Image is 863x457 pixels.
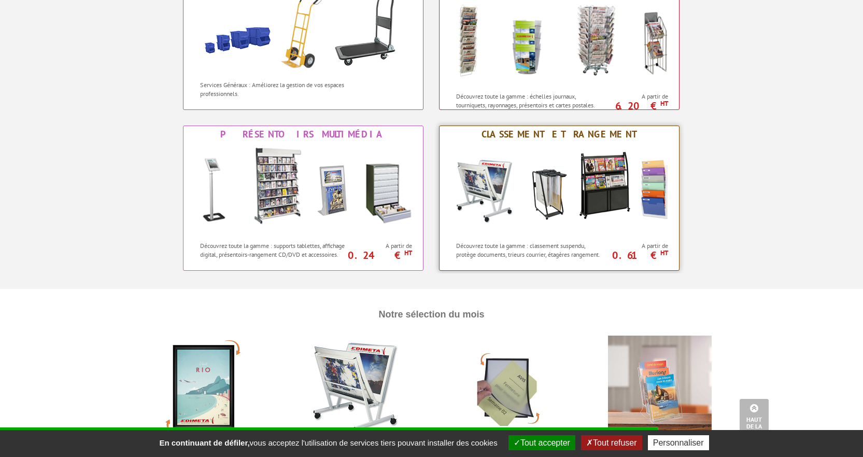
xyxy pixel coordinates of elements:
strong: En continuant de défiler, [159,438,249,447]
img: Classement et Rangement [445,143,673,236]
a: Classement et Rangement Classement et Rangement Découvrez toute la gamme : classement suspendu, p... [439,126,680,271]
p: Découvrez toute la gamme : échelles journaux, tourniquets, rayonnages, présentoirs et cartes post... [456,92,604,109]
sup: HT [404,248,412,257]
p: 6.20 € [602,103,669,109]
a: Présentoirs Multimédia Présentoirs Multimédia Découvrez toute la gamme : supports tablettes, affi... [183,126,423,271]
p: Services Généraux : Améliorez la gestion de vos espaces professionnels. [200,80,348,98]
div: Présentoirs Multimédia [186,129,420,140]
sup: HT [660,248,668,257]
p: 0.24 € [346,252,413,258]
span: vous acceptez l'utilisation de services tiers pouvant installer des cookies [154,438,502,447]
span: A partir de [607,242,669,250]
p: Découvrez toute la gamme : classement suspendu, protège documents, trieurs courrier, étagères ran... [456,241,604,259]
p: Découvrez toute la gamme : supports tablettes, affichage digital, présentoirs-rangement CD/DVD et... [200,241,348,259]
span: A partir de [351,242,413,250]
span: A partir de [607,92,669,101]
button: Tout refuser [581,435,642,450]
button: Personnaliser (fenêtre modale) [648,435,709,450]
sup: HT [660,99,668,108]
img: Présentoirs Multimédia [189,143,417,236]
button: Tout accepter [508,435,575,450]
a: Haut de la page [740,399,769,441]
div: Classement et Rangement [442,129,676,140]
p: 0.61 € [602,252,669,258]
h4: Notre Sélection du mois [139,299,725,330]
